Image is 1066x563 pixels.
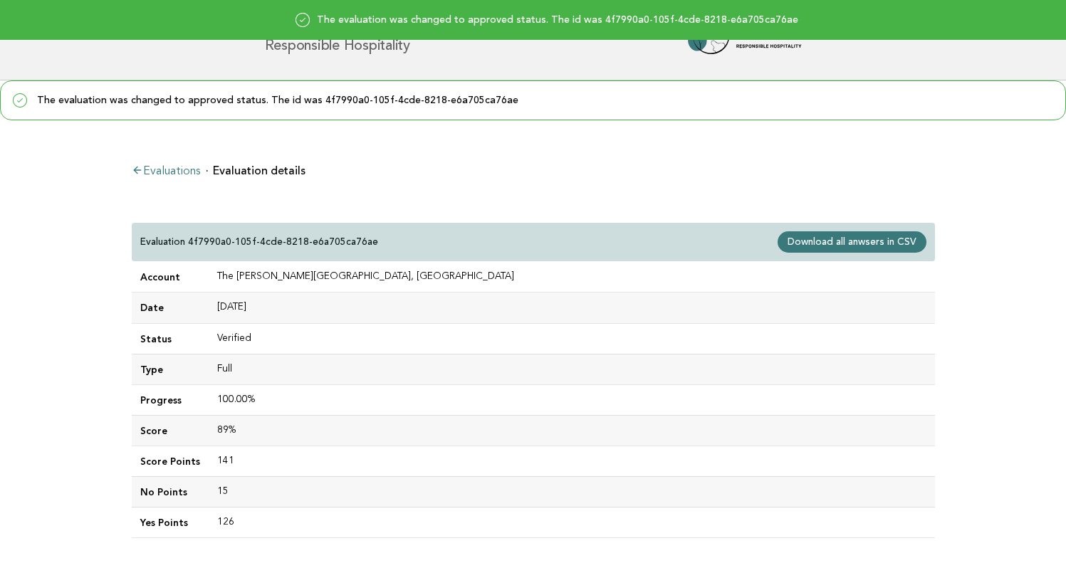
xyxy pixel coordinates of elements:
td: [DATE] [209,293,935,323]
a: Evaluations [132,166,200,177]
img: Forbes Travel Guide [688,17,802,63]
td: 126 [209,507,935,538]
td: Type [132,354,209,384]
h1: Responsible Hospitality [265,27,410,53]
li: Evaluation details [206,165,305,177]
td: Full [209,354,935,384]
td: 89% [209,415,935,446]
td: The [PERSON_NAME][GEOGRAPHIC_DATA], [GEOGRAPHIC_DATA] [209,262,935,293]
a: Download all anwsers in CSV [778,231,926,253]
td: Date [132,293,209,323]
td: 100.00% [209,384,935,415]
td: 141 [209,446,935,476]
td: Status [132,323,209,354]
td: No Points [132,476,209,507]
p: Evaluation 4f7990a0-105f-4cde-8218-e6a705ca76ae [140,236,378,248]
td: Score Points [132,446,209,476]
td: 15 [209,476,935,507]
td: Account [132,262,209,293]
td: Progress [132,384,209,415]
td: Verified [209,323,935,354]
td: Score [132,415,209,446]
td: Yes Points [132,507,209,538]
